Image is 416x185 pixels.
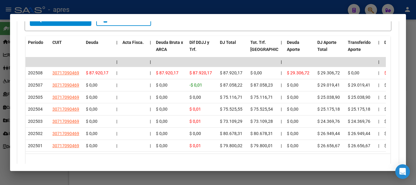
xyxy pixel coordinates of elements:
[384,83,396,87] span: $ 0,00
[120,36,147,63] datatable-header-cell: Acta Fisca.
[250,70,262,75] span: $ 0,00
[28,40,43,45] span: Período
[150,70,151,75] span: |
[382,36,412,63] datatable-header-cell: Deuda Contr.
[278,36,284,63] datatable-header-cell: |
[220,143,242,148] span: $ 79.800,02
[156,107,167,112] span: $ 0,00
[250,119,273,124] span: $ 73.109,28
[348,107,370,112] span: $ 25.175,18
[156,131,167,136] span: $ 0,00
[116,95,117,100] span: |
[378,40,379,45] span: |
[220,131,242,136] span: $ 80.678,31
[384,131,396,136] span: $ 0,00
[220,95,242,100] span: $ 75.116,71
[317,40,337,52] span: DJ Aporte Total
[26,36,50,63] datatable-header-cell: Período
[83,36,114,63] datatable-header-cell: Deuda
[317,143,340,148] span: $ 26.656,67
[116,143,117,148] span: |
[378,59,379,64] span: |
[52,131,79,136] span: 30717090469
[156,83,167,87] span: $ 0,00
[150,95,151,100] span: |
[315,36,345,63] datatable-header-cell: DJ Aporte Total
[86,70,108,75] span: $ 87.920,17
[153,36,187,63] datatable-header-cell: Deuda Bruta x ARCA
[28,83,43,87] span: 202507
[189,83,202,87] span: -$ 0,01
[384,107,396,112] span: $ 0,00
[317,83,340,87] span: $ 29.019,41
[86,95,97,100] span: $ 0,00
[122,40,144,45] span: Acta Fisca.
[28,107,43,112] span: 202504
[281,59,282,64] span: |
[287,40,300,52] span: Deuda Aporte
[116,59,118,64] span: |
[378,70,379,75] span: |
[287,131,298,136] span: $ 0,00
[348,70,359,75] span: $ 0,00
[28,119,43,124] span: 202503
[86,131,97,136] span: $ 0,00
[317,131,340,136] span: $ 26.949,44
[150,119,151,124] span: |
[287,95,298,100] span: $ 0,00
[189,119,201,124] span: $ 0,01
[317,107,340,112] span: $ 25.175,18
[156,40,183,52] span: Deuda Bruta x ARCA
[189,40,209,52] span: Dif DDJJ y Trf.
[52,143,79,148] span: 30717090469
[28,131,43,136] span: 202502
[189,107,201,112] span: $ 0,01
[378,119,379,124] span: |
[102,17,146,23] span: Borrar Filtros
[348,40,371,52] span: Transferido Aporte
[156,95,167,100] span: $ 0,00
[116,83,117,87] span: |
[150,143,151,148] span: |
[50,36,83,63] datatable-header-cell: CUIT
[378,107,379,112] span: |
[348,83,370,87] span: $ 29.019,41
[348,131,370,136] span: $ 26.949,44
[378,83,379,87] span: |
[52,40,62,45] span: CUIT
[250,143,273,148] span: $ 79.800,01
[317,95,340,100] span: $ 25.038,90
[116,119,117,124] span: |
[384,119,396,124] span: $ 0,00
[287,83,298,87] span: $ 0,00
[348,143,370,148] span: $ 26.656,67
[150,59,151,64] span: |
[250,83,273,87] span: $ 87.058,23
[156,143,167,148] span: $ 0,00
[35,17,86,23] span: Buscar Registros
[348,95,370,100] span: $ 25.038,90
[220,107,242,112] span: $ 75.525,55
[150,40,151,45] span: |
[116,70,117,75] span: |
[284,36,315,63] datatable-header-cell: Deuda Aporte
[116,107,117,112] span: |
[150,83,151,87] span: |
[250,95,273,100] span: $ 75.116,71
[220,83,242,87] span: $ 87.058,22
[287,119,298,124] span: $ 0,00
[250,40,292,52] span: Tot. Trf. [GEOGRAPHIC_DATA]
[52,83,79,87] span: 30717090469
[187,36,217,63] datatable-header-cell: Dif DDJJ y Trf.
[345,36,376,63] datatable-header-cell: Transferido Aporte
[189,70,212,75] span: $ 87.920,17
[287,107,298,112] span: $ 0,00
[395,164,410,179] div: Open Intercom Messenger
[150,107,151,112] span: |
[86,107,97,112] span: $ 0,00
